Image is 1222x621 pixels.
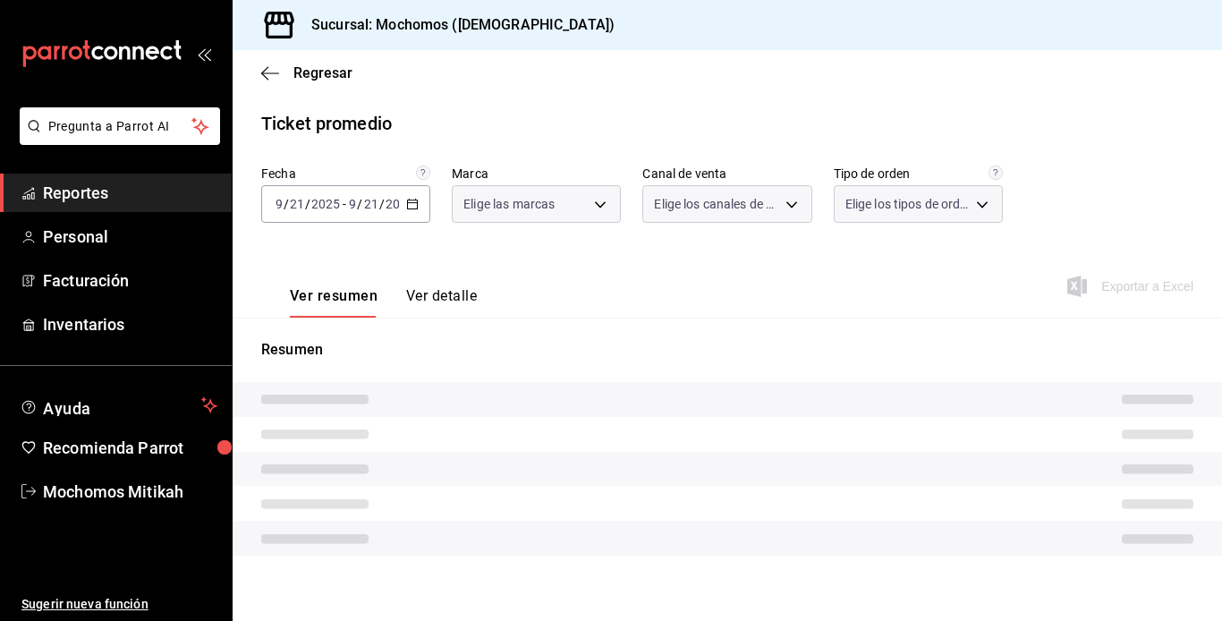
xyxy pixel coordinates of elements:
[197,47,211,61] button: open_drawer_menu
[43,225,217,249] span: Personal
[343,197,346,211] span: -
[43,181,217,205] span: Reportes
[379,197,385,211] span: /
[406,287,477,318] button: Ver detalle
[989,166,1003,180] svg: Todas las órdenes contabilizan 1 comensal a excepción de órdenes de mesa con comensales obligator...
[834,167,1003,180] label: Tipo de orden
[43,312,217,336] span: Inventarios
[463,195,555,213] span: Elige las marcas
[290,287,477,318] div: navigation tabs
[43,436,217,460] span: Recomienda Parrot
[642,167,811,180] label: Canal de venta
[654,195,778,213] span: Elige los canales de venta
[297,14,615,36] h3: Sucursal: Mochomos ([DEMOGRAPHIC_DATA])
[21,595,217,614] span: Sugerir nueva función
[261,167,430,180] label: Fecha
[261,110,392,137] div: Ticket promedio
[452,167,621,180] label: Marca
[845,195,970,213] span: Elige los tipos de orden
[43,268,217,293] span: Facturación
[261,64,352,81] button: Regresar
[13,130,220,149] a: Pregunta a Parrot AI
[293,64,352,81] span: Regresar
[290,287,378,318] button: Ver resumen
[416,166,430,180] svg: Información delimitada a máximo 62 días.
[284,197,289,211] span: /
[363,197,379,211] input: --
[43,395,194,416] span: Ayuda
[348,197,357,211] input: --
[305,197,310,211] span: /
[275,197,284,211] input: --
[48,117,192,136] span: Pregunta a Parrot AI
[357,197,362,211] span: /
[261,339,1193,361] p: Resumen
[289,197,305,211] input: --
[385,197,415,211] input: ----
[43,480,217,504] span: Mochomos Mitikah
[20,107,220,145] button: Pregunta a Parrot AI
[310,197,341,211] input: ----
